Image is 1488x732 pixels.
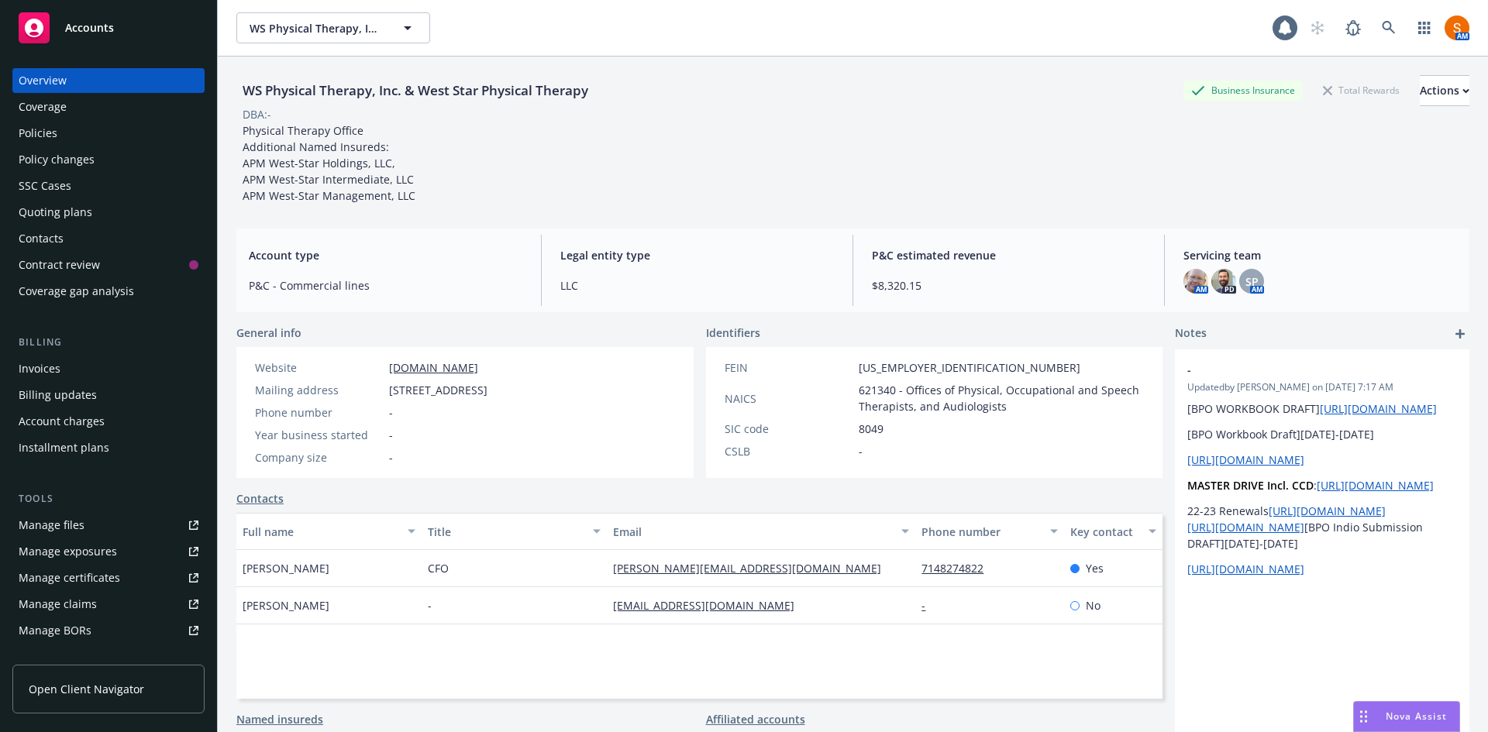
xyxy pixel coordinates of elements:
div: Manage claims [19,592,97,617]
span: - [428,597,432,613]
div: Policies [19,121,57,146]
span: Open Client Navigator [29,681,144,697]
div: Quoting plans [19,200,92,225]
a: Coverage gap analysis [12,279,205,304]
a: Named insureds [236,711,323,727]
img: photo [1445,15,1469,40]
a: 7148274822 [921,561,996,576]
span: Nova Assist [1386,710,1447,723]
a: Contacts [12,226,205,251]
a: Invoices [12,356,205,381]
button: Title [422,513,607,550]
a: Manage certificates [12,565,205,590]
span: - [389,404,393,421]
button: Nova Assist [1353,701,1460,732]
span: LLC [560,277,834,294]
a: [PERSON_NAME][EMAIL_ADDRESS][DOMAIN_NAME] [613,561,894,576]
a: [URL][DOMAIN_NAME] [1320,401,1437,416]
p: : [1187,477,1457,493]
a: Policy changes [12,147,205,172]
span: Yes [1086,560,1104,576]
button: Phone number [915,513,1063,550]
a: [URL][DOMAIN_NAME] [1269,503,1386,518]
span: Identifiers [706,325,760,341]
div: Overview [19,68,67,93]
a: Installment plans [12,435,205,460]
div: Invoices [19,356,60,381]
a: [URL][DOMAIN_NAME] [1187,562,1304,576]
div: Account charges [19,409,105,434]
div: Tools [12,491,205,507]
a: Report a Bug [1338,12,1369,43]
span: [PERSON_NAME] [243,597,329,613]
p: 22-23 Renewals [BPO Indio Submission DRAFT][DATE]-[DATE] [1187,503,1457,552]
span: No [1086,597,1100,613]
a: Coverage [12,95,205,119]
span: Notes [1175,325,1207,343]
p: [BPO Workbook Draft][DATE]-[DATE] [1187,426,1457,442]
div: Title [428,524,584,540]
span: Manage exposures [12,539,205,564]
div: NAICS [725,390,852,407]
div: Mailing address [255,382,383,398]
div: Total Rewards [1315,81,1407,100]
div: Year business started [255,427,383,443]
a: add [1451,325,1469,343]
a: Search [1373,12,1404,43]
a: [URL][DOMAIN_NAME] [1187,520,1304,534]
div: WS Physical Therapy, Inc. & West Star Physical Therapy [236,81,594,101]
strong: MASTER DRIVE Incl. CCD [1187,478,1314,493]
span: $8,320.15 [872,277,1145,294]
div: Installment plans [19,435,109,460]
div: SSC Cases [19,174,71,198]
span: [US_EMPLOYER_IDENTIFICATION_NUMBER] [859,359,1080,376]
div: Contract review [19,253,100,277]
div: Manage exposures [19,539,117,564]
a: Billing updates [12,383,205,407]
a: Manage files [12,513,205,538]
span: - [389,427,393,443]
a: Affiliated accounts [706,711,805,727]
div: Manage BORs [19,618,91,643]
div: CSLB [725,443,852,459]
div: Policy changes [19,147,95,172]
div: Phone number [921,524,1040,540]
div: FEIN [725,359,852,376]
div: Website [255,359,383,376]
div: Manage files [19,513,84,538]
div: Full name [243,524,398,540]
span: - [1187,362,1417,378]
div: Billing [12,335,205,350]
span: 8049 [859,421,883,437]
div: Email [613,524,892,540]
div: Business Insurance [1183,81,1303,100]
a: Switch app [1409,12,1440,43]
a: Overview [12,68,205,93]
a: Policies [12,121,205,146]
a: [EMAIL_ADDRESS][DOMAIN_NAME] [613,598,807,613]
span: - [389,449,393,466]
button: WS Physical Therapy, Inc. & West Star Physical Therapy [236,12,430,43]
div: Billing updates [19,383,97,407]
div: Key contact [1070,524,1139,540]
div: Coverage gap analysis [19,279,134,304]
div: Manage certificates [19,565,120,590]
a: Manage BORs [12,618,205,643]
img: photo [1183,269,1208,294]
span: Servicing team [1183,247,1457,263]
div: Phone number [255,404,383,421]
button: Key contact [1064,513,1162,550]
span: WS Physical Therapy, Inc. & West Star Physical Therapy [250,20,384,36]
span: CFO [428,560,449,576]
a: - [921,598,938,613]
a: Start snowing [1302,12,1333,43]
a: Contacts [236,490,284,507]
span: Updated by [PERSON_NAME] on [DATE] 7:17 AM [1187,380,1457,394]
span: 621340 - Offices of Physical, Occupational and Speech Therapists, and Audiologists [859,382,1145,414]
button: Email [607,513,915,550]
div: Summary of insurance [19,644,136,669]
span: [STREET_ADDRESS] [389,382,487,398]
span: Legal entity type [560,247,834,263]
span: Physical Therapy Office Additional Named Insureds: APM West-Star Holdings, LLC, APM West-Star Int... [243,123,415,203]
a: Contract review [12,253,205,277]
